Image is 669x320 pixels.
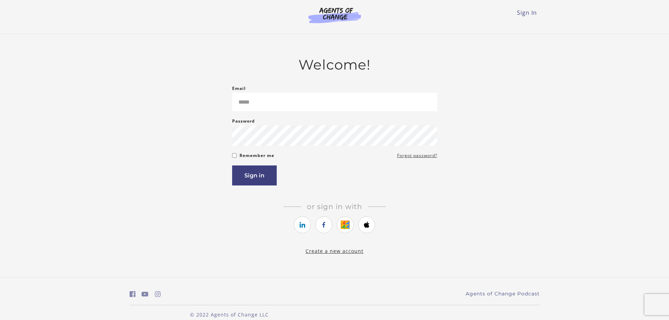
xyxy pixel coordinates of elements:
[142,289,149,299] a: https://www.youtube.com/c/AgentsofChangeTestPrepbyMeaganMitchell (Open in a new window)
[517,9,537,17] a: Sign In
[358,216,375,233] a: https://courses.thinkific.com/users/auth/apple?ss%5Breferral%5D=&ss%5Buser_return_to%5D=&ss%5Bvis...
[337,216,354,233] a: https://courses.thinkific.com/users/auth/google?ss%5Breferral%5D=&ss%5Buser_return_to%5D=&ss%5Bvi...
[294,216,311,233] a: https://courses.thinkific.com/users/auth/linkedin?ss%5Breferral%5D=&ss%5Buser_return_to%5D=&ss%5B...
[315,216,332,233] a: https://courses.thinkific.com/users/auth/facebook?ss%5Breferral%5D=&ss%5Buser_return_to%5D=&ss%5B...
[306,248,363,254] a: Create a new account
[466,290,540,298] a: Agents of Change Podcast
[130,291,136,298] i: https://www.facebook.com/groups/aswbtestprep (Open in a new window)
[232,84,246,93] label: Email
[240,151,274,160] label: Remember me
[130,289,136,299] a: https://www.facebook.com/groups/aswbtestprep (Open in a new window)
[397,151,437,160] a: Forgot password?
[301,202,368,211] span: Or sign in with
[130,311,329,318] p: © 2022 Agents of Change LLC
[232,165,277,185] button: Sign in
[155,291,161,298] i: https://www.instagram.com/agentsofchangeprep/ (Open in a new window)
[155,289,161,299] a: https://www.instagram.com/agentsofchangeprep/ (Open in a new window)
[301,7,368,23] img: Agents of Change Logo
[142,291,149,298] i: https://www.youtube.com/c/AgentsofChangeTestPrepbyMeaganMitchell (Open in a new window)
[232,57,437,73] h2: Welcome!
[232,117,255,125] label: Password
